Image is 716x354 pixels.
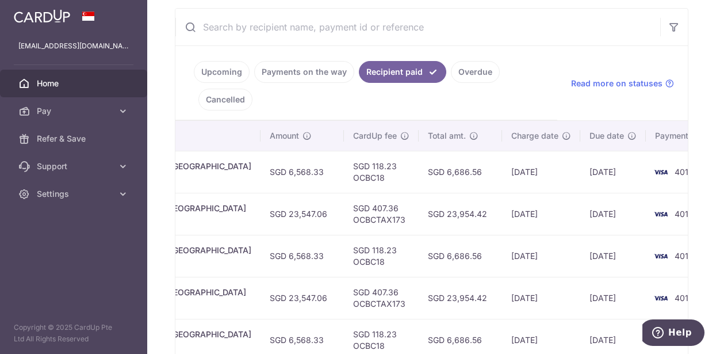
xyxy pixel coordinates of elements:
[14,9,70,23] img: CardUp
[344,151,419,193] td: SGD 118.23 OCBC18
[571,78,663,89] span: Read more on statuses
[675,251,694,261] span: 4018
[37,188,113,200] span: Settings
[642,319,704,348] iframe: Opens a widget where you can find more information
[419,151,502,193] td: SGD 6,686.56
[580,235,646,277] td: [DATE]
[194,61,250,83] a: Upcoming
[649,165,672,179] img: Bank Card
[419,235,502,277] td: SGD 6,686.56
[344,193,419,235] td: SGD 407.36 OCBCTAX173
[511,130,558,142] span: Charge date
[675,293,694,303] span: 4018
[580,193,646,235] td: [DATE]
[261,235,344,277] td: SGD 6,568.33
[649,249,672,263] img: Bank Card
[344,277,419,319] td: SGD 407.36 OCBCTAX173
[198,89,252,111] a: Cancelled
[270,130,299,142] span: Amount
[353,130,397,142] span: CardUp fee
[571,78,674,89] a: Read more on statuses
[419,193,502,235] td: SGD 23,954.42
[502,193,580,235] td: [DATE]
[675,167,694,177] span: 4018
[580,277,646,319] td: [DATE]
[37,133,113,144] span: Refer & Save
[359,61,446,83] a: Recipient paid
[649,291,672,305] img: Bank Card
[428,130,466,142] span: Total amt.
[675,209,694,219] span: 4018
[37,105,113,117] span: Pay
[419,277,502,319] td: SGD 23,954.42
[261,277,344,319] td: SGD 23,547.06
[254,61,354,83] a: Payments on the way
[175,9,660,45] input: Search by recipient name, payment id or reference
[261,151,344,193] td: SGD 6,568.33
[502,235,580,277] td: [DATE]
[580,151,646,193] td: [DATE]
[502,151,580,193] td: [DATE]
[502,277,580,319] td: [DATE]
[37,161,113,172] span: Support
[451,61,500,83] a: Overdue
[37,78,113,89] span: Home
[261,193,344,235] td: SGD 23,547.06
[649,207,672,221] img: Bank Card
[18,40,129,52] p: [EMAIL_ADDRESS][DOMAIN_NAME]
[589,130,624,142] span: Due date
[344,235,419,277] td: SGD 118.23 OCBC18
